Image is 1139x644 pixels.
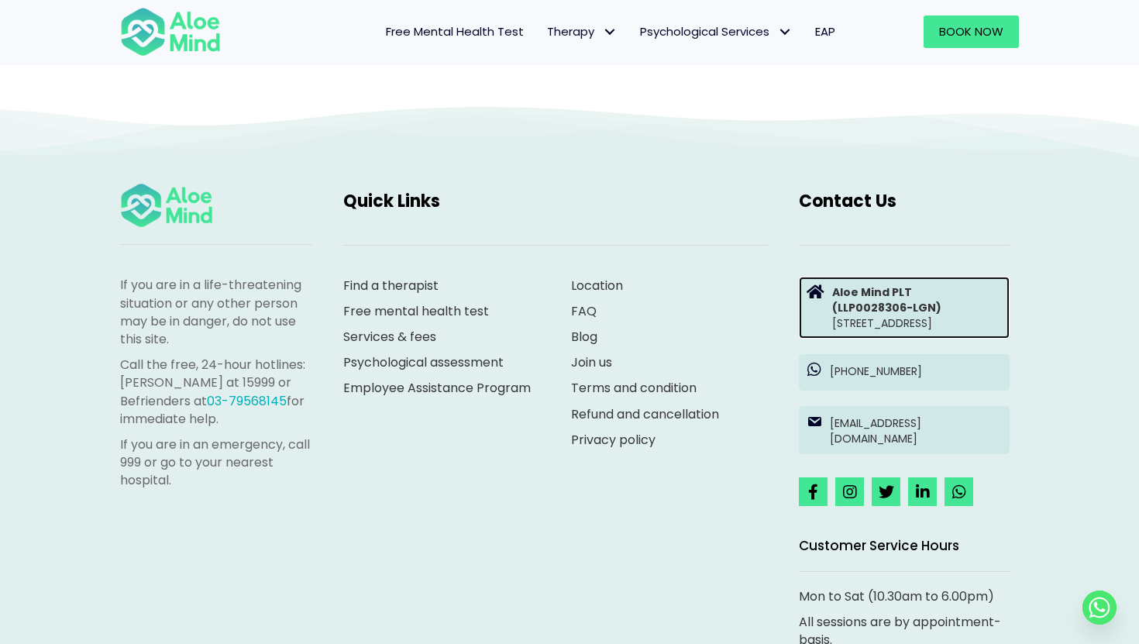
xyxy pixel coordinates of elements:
span: Customer Service Hours [799,536,959,555]
a: EAP [803,15,847,48]
p: [EMAIL_ADDRESS][DOMAIN_NAME] [830,415,1002,447]
a: Terms and condition [571,379,697,397]
span: Therapy [547,23,617,40]
p: [STREET_ADDRESS] [832,284,1002,332]
a: Blog [571,328,597,346]
a: Free Mental Health Test [374,15,535,48]
p: If you are in an emergency, call 999 or go to your nearest hospital. [120,436,312,490]
span: Therapy: submenu [598,21,621,43]
a: TherapyTherapy: submenu [535,15,628,48]
a: Join us [571,353,612,371]
span: Free Mental Health Test [386,23,524,40]
p: Mon to Sat (10.30am to 6.00pm) [799,587,1010,605]
a: Privacy policy [571,431,656,449]
a: 03-79568145 [207,392,287,410]
img: Aloe mind Logo [120,182,213,229]
span: Book Now [939,23,1003,40]
a: Services & fees [343,328,436,346]
a: Employee Assistance Program [343,379,531,397]
a: Free mental health test [343,302,489,320]
span: EAP [815,23,835,40]
a: [EMAIL_ADDRESS][DOMAIN_NAME] [799,406,1010,455]
span: Contact Us [799,189,896,213]
a: Psychological ServicesPsychological Services: submenu [628,15,803,48]
a: FAQ [571,302,597,320]
strong: Aloe Mind PLT [832,284,912,300]
p: [PHONE_NUMBER] [830,363,1002,379]
strong: (LLP0028306-LGN) [832,300,941,315]
a: Refund and cancellation [571,405,719,423]
a: Psychological assessment [343,353,504,371]
a: [PHONE_NUMBER] [799,354,1010,390]
p: If you are in a life-threatening situation or any other person may be in danger, do not use this ... [120,276,312,348]
a: Location [571,277,623,294]
img: Aloe mind Logo [120,6,221,57]
span: Quick Links [343,189,440,213]
span: Psychological Services: submenu [773,21,796,43]
nav: Menu [241,15,847,48]
a: Aloe Mind PLT(LLP0028306-LGN)[STREET_ADDRESS] [799,277,1010,339]
a: Find a therapist [343,277,439,294]
a: Book Now [924,15,1019,48]
a: Whatsapp [1082,591,1117,625]
span: Psychological Services [640,23,792,40]
p: Call the free, 24-hour hotlines: [PERSON_NAME] at 15999 or Befrienders at for immediate help. [120,356,312,428]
